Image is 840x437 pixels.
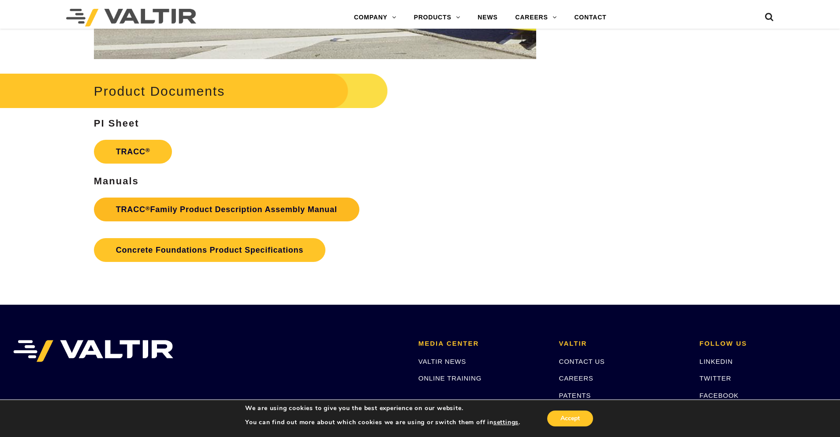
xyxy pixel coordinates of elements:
[469,9,506,26] a: NEWS
[418,358,466,365] a: VALTIR NEWS
[418,340,546,347] h2: MEDIA CENTER
[66,9,196,26] img: Valtir
[94,140,172,164] a: TRACC®
[547,411,593,426] button: Accept
[559,358,605,365] a: CONTACT US
[245,418,520,426] p: You can find out more about which cookies we are using or switch them off in .
[699,392,739,399] a: FACEBOOK
[699,374,731,382] a: TWITTER
[493,418,519,426] button: settings
[559,392,591,399] a: PATENTS
[345,9,405,26] a: COMPANY
[146,147,150,153] sup: ®
[559,340,687,347] h2: VALTIR
[13,340,173,362] img: VALTIR
[94,118,139,129] strong: PI Sheet
[699,340,827,347] h2: FOLLOW US
[245,404,520,412] p: We are using cookies to give you the best experience on our website.
[94,238,325,262] a: Concrete Foundations Product Specifications
[146,205,150,212] sup: ®
[559,374,594,382] a: CAREERS
[507,9,566,26] a: CAREERS
[565,9,615,26] a: CONTACT
[699,358,733,365] a: LINKEDIN
[94,176,139,187] strong: Manuals
[418,374,482,382] a: ONLINE TRAINING
[94,198,359,221] a: TRACC®Family Product Description Assembly Manual
[405,9,469,26] a: PRODUCTS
